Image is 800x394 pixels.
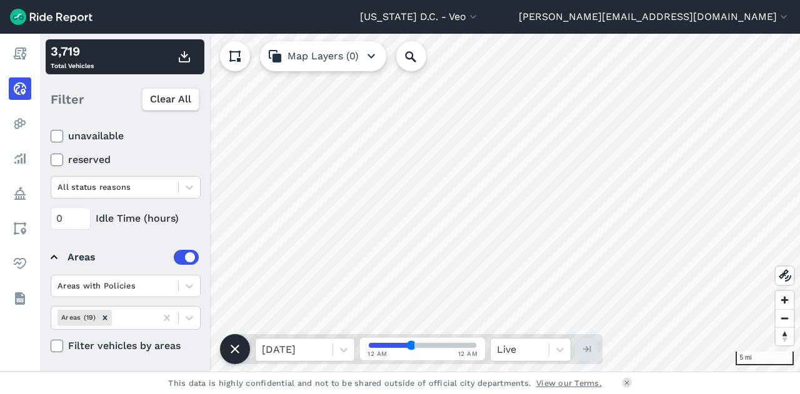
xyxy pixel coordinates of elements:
[51,129,201,144] label: unavailable
[776,327,794,345] button: Reset bearing to north
[98,310,112,325] div: Remove Areas (19)
[40,34,800,372] canvas: Map
[776,291,794,309] button: Zoom in
[46,80,204,119] div: Filter
[10,9,92,25] img: Ride Report
[57,310,98,325] div: Areas (19)
[51,240,199,275] summary: Areas
[367,349,387,358] span: 12 AM
[9,42,31,65] a: Report
[9,217,31,240] a: Areas
[51,152,201,167] label: reserved
[396,41,446,71] input: Search Location or Vehicles
[536,377,602,389] a: View our Terms.
[776,309,794,327] button: Zoom out
[458,349,478,358] span: 12 AM
[360,9,479,24] button: [US_STATE] D.C. - Veo
[9,252,31,275] a: Health
[9,287,31,310] a: Datasets
[9,112,31,135] a: Heatmaps
[142,88,199,111] button: Clear All
[9,182,31,205] a: Policy
[9,147,31,170] a: Analyze
[51,207,201,230] div: Idle Time (hours)
[736,352,794,365] div: 5 mi
[519,9,790,24] button: [PERSON_NAME][EMAIL_ADDRESS][DOMAIN_NAME]
[67,250,199,265] div: Areas
[51,338,201,353] label: Filter vehicles by areas
[260,41,386,71] button: Map Layers (0)
[51,42,94,72] div: Total Vehicles
[9,77,31,100] a: Realtime
[51,42,94,61] div: 3,719
[150,92,191,107] span: Clear All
